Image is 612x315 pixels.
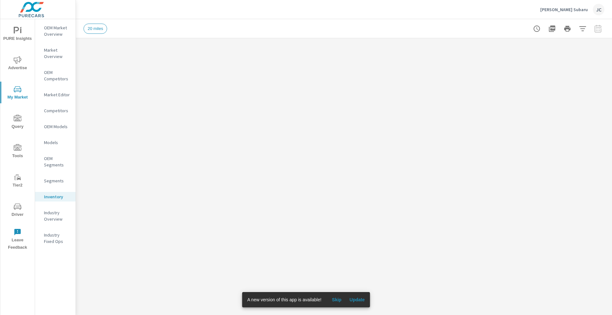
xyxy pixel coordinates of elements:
[44,123,70,130] p: OEM Models
[453,53,486,59] p: Merchandising
[35,23,76,39] div: OEM Market Overview
[84,26,107,31] span: 20 miles
[44,178,70,184] p: Segments
[349,297,365,303] span: Update
[35,176,76,186] div: Segments
[0,19,35,254] div: nav menu
[347,295,367,305] button: Update
[2,56,33,72] span: Advertise
[44,47,70,60] p: Market Overview
[247,297,322,302] span: A new version of this app is available!
[35,138,76,147] div: Models
[35,122,76,131] div: OEM Models
[35,192,76,201] div: Inventory
[155,53,173,59] p: In Stock
[2,27,33,42] span: PURE Insights
[44,232,70,245] p: Industry Fixed Ops
[546,22,558,35] button: "Export Report to PDF"
[44,69,70,82] p: OEM Competitors
[229,53,250,59] p: Shoppers
[35,90,76,99] div: Market Editor
[576,22,589,35] button: Apply Filters
[35,45,76,61] div: Market Overview
[326,295,347,305] button: Skip
[2,115,33,130] span: Query
[44,92,70,98] p: Market Editor
[380,53,398,59] p: Demand
[44,107,70,114] p: Competitors
[35,68,76,84] div: OEM Competitors
[35,106,76,115] div: Competitors
[35,230,76,246] div: Industry Fixed Ops
[2,85,33,101] span: My Market
[329,297,344,303] span: Skip
[2,173,33,189] span: Tier2
[44,25,70,37] p: OEM Market Overview
[44,194,70,200] p: Inventory
[35,154,76,170] div: OEM Segments
[81,53,94,59] p: Model
[539,53,552,59] p: Focus
[44,139,70,146] p: Models
[593,4,604,15] div: JC
[2,203,33,218] span: Driver
[2,228,33,251] span: Leave Feedback
[561,22,574,35] button: Print Report
[540,7,588,12] p: [PERSON_NAME] Subaru
[44,209,70,222] p: Industry Overview
[44,155,70,168] p: OEM Segments
[35,208,76,224] div: Industry Overview
[302,53,328,59] p: 45 Day Turn
[2,144,33,160] span: Tools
